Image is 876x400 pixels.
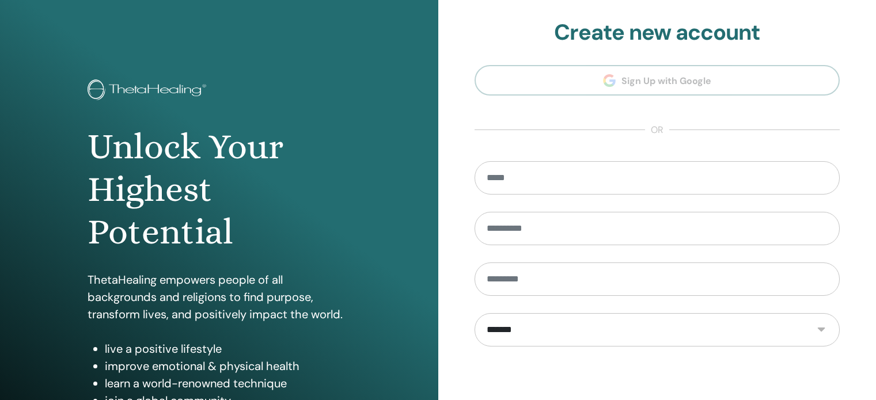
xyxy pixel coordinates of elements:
[88,125,351,254] h1: Unlock Your Highest Potential
[88,271,351,323] p: ThetaHealing empowers people of all backgrounds and religions to find purpose, transform lives, a...
[105,340,351,357] li: live a positive lifestyle
[105,375,351,392] li: learn a world-renowned technique
[475,20,840,46] h2: Create new account
[105,357,351,375] li: improve emotional & physical health
[645,123,669,137] span: or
